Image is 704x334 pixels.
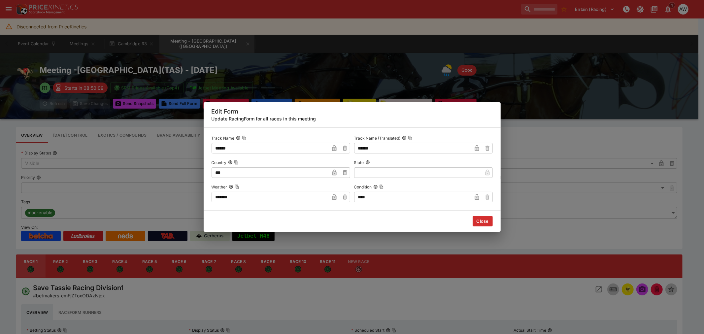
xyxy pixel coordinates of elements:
button: Track Name (Translated)Copy To Clipboard [402,136,407,140]
button: Track NameCopy To Clipboard [236,136,241,140]
button: ConditionCopy To Clipboard [373,184,378,189]
button: Copy To Clipboard [235,184,239,189]
button: CountryCopy To Clipboard [228,160,233,165]
button: Copy To Clipboard [242,136,247,140]
p: Weather [212,184,227,190]
h6: Update RacingForm for all races in this meeting [212,115,493,122]
button: Copy To Clipboard [408,136,413,140]
button: State [365,160,370,165]
button: Copy To Clipboard [234,160,239,165]
button: Copy To Clipboard [379,184,384,189]
button: Close [473,216,493,226]
p: Condition [354,184,372,190]
button: WeatherCopy To Clipboard [229,184,233,189]
h5: Edit Form [212,108,493,115]
p: State [354,160,364,165]
p: Track Name (Translated) [354,135,401,141]
p: Track Name [212,135,235,141]
p: Country [212,160,227,165]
